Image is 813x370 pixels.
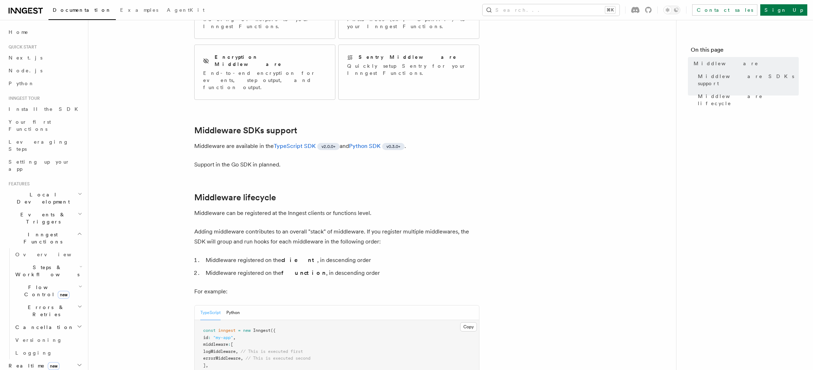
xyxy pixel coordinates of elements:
span: Leveraging Steps [9,139,69,152]
span: Errors & Retries [12,304,77,318]
a: Home [6,26,84,38]
a: Setting up your app [6,155,84,175]
a: Python [6,77,84,90]
button: Steps & Workflows [12,261,84,281]
span: "my-app" [213,335,233,340]
strong: client [281,257,317,263]
span: Steps & Workflows [12,264,79,278]
span: Install the SDK [9,106,82,112]
span: Next.js [9,55,42,61]
a: Install the SDK [6,103,84,115]
span: : [208,335,211,340]
button: Errors & Retries [12,301,84,321]
p: Middleware are available in the and . [194,141,479,151]
button: Search...⌘K [483,4,619,16]
button: Events & Triggers [6,208,84,228]
a: Middleware lifecycle [695,90,799,110]
a: Your first Functions [6,115,84,135]
span: Examples [120,7,158,13]
a: Versioning [12,334,84,346]
a: Middleware lifecycle [194,192,276,202]
kbd: ⌘K [605,6,615,14]
a: TypeScript SDK [274,143,316,149]
button: Flow Controlnew [12,281,84,301]
span: Python [9,81,35,86]
button: Toggle dark mode [663,6,680,14]
span: : [228,342,231,347]
span: Inngest [253,328,271,333]
span: Quick start [6,44,37,50]
span: Logging [15,350,52,356]
span: Overview [15,252,89,257]
li: Middleware registered on the , in descending order [204,268,479,278]
span: Local Development [6,191,78,205]
h2: Encryption Middleware [215,53,326,68]
span: Realtime [6,362,60,369]
p: Quickly setup Sentry for your Inngest Functions. [347,62,470,77]
a: Next.js [6,51,84,64]
a: AgentKit [163,2,209,19]
button: Python [226,305,240,320]
span: Documentation [53,7,112,13]
span: new [48,362,60,370]
span: , [236,349,238,354]
span: // This is executed first [241,349,303,354]
a: Node.js [6,64,84,77]
p: Adding middleware contributes to an overall "stack" of middleware. If you register multiple middl... [194,227,479,247]
a: Middleware [691,57,799,70]
button: Inngest Functions [6,228,84,248]
span: , [206,363,208,368]
a: Leveraging Steps [6,135,84,155]
a: Examples [116,2,163,19]
span: [ [231,342,233,347]
a: Python SDK [349,143,381,149]
button: Local Development [6,188,84,208]
button: TypeScript [200,305,221,320]
p: End-to-end encryption for events, step output, and function output. [203,70,326,91]
span: ] [203,363,206,368]
button: Copy [460,322,477,332]
span: v0.3.0+ [386,144,400,149]
span: = [238,328,241,333]
span: new [243,328,251,333]
li: Middleware registered on the , in descending order [204,255,479,265]
span: Middleware [694,60,758,67]
span: Your first Functions [9,119,51,132]
span: Flow Control [12,284,78,298]
h4: On this page [691,46,799,57]
div: Inngest Functions [6,248,84,359]
a: Overview [12,248,84,261]
span: v2.0.0+ [321,144,335,149]
span: Events & Triggers [6,211,78,225]
h2: Sentry Middleware [359,53,457,61]
span: Features [6,181,30,187]
span: Home [9,29,29,36]
p: Support in the Go SDK in planned. [194,160,479,170]
span: Middleware SDKs support [698,73,799,87]
a: Middleware SDKs support [695,70,799,90]
span: , [241,356,243,361]
span: AgentKit [167,7,205,13]
a: Logging [12,346,84,359]
span: // This is executed second [246,356,310,361]
p: For example: [194,287,479,297]
a: Contact sales [692,4,757,16]
span: Inngest Functions [6,231,77,245]
a: Middleware SDKs support [194,125,297,135]
p: Middleware can be registered at the Inngest clients or functions level. [194,208,479,218]
span: ({ [271,328,276,333]
span: Versioning [15,337,62,343]
strong: function [281,269,326,276]
a: Sentry MiddlewareQuickly setup Sentry for your Inngest Functions. [338,45,479,100]
span: Cancellation [12,324,74,331]
span: Middleware lifecycle [698,93,799,107]
a: Documentation [48,2,116,20]
span: Inngest tour [6,96,40,101]
span: inngest [218,328,236,333]
span: , [233,335,236,340]
a: Sign Up [760,4,807,16]
span: errorMiddleware [203,356,241,361]
a: Encryption MiddlewareEnd-to-end encryption for events, step output, and function output. [194,45,335,100]
span: new [58,291,70,299]
span: Node.js [9,68,42,73]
